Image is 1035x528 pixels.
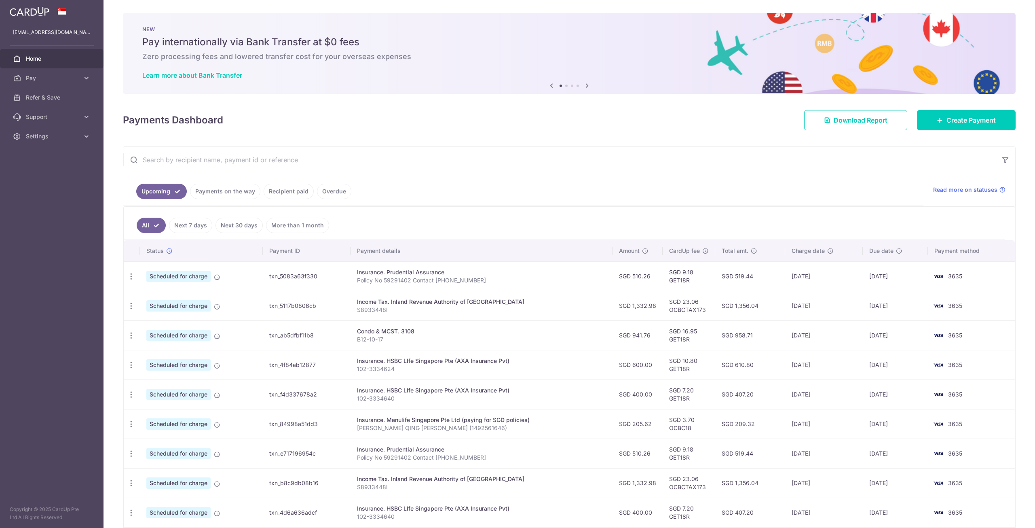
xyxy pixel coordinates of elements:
img: CardUp [10,6,49,16]
span: Support [26,113,79,121]
td: SGD 519.44 [715,439,786,468]
span: 3635 [948,420,962,427]
td: SGD 941.76 [613,320,663,350]
td: [DATE] [863,261,928,291]
img: Bank Card [930,331,946,340]
h5: Pay internationally via Bank Transfer at $0 fees [142,36,996,49]
td: SGD 7.20 GET18R [663,380,715,409]
a: Recipient paid [264,184,314,199]
td: SGD 407.20 [715,380,786,409]
span: Scheduled for charge [146,418,211,430]
td: txn_f4d337678a2 [263,380,351,409]
a: Payments on the way [190,184,260,199]
h6: Zero processing fees and lowered transfer cost for your overseas expenses [142,52,996,61]
span: 3635 [948,332,962,339]
img: Bank Card [930,360,946,370]
div: Income Tax. Inland Revenue Authority of [GEOGRAPHIC_DATA] [357,475,606,483]
a: More than 1 month [266,218,329,233]
td: SGD 400.00 [613,380,663,409]
span: CardUp fee [669,247,700,255]
p: NEW [142,26,996,32]
td: SGD 600.00 [613,350,663,380]
span: Amount [619,247,640,255]
td: SGD 209.32 [715,409,786,439]
td: SGD 7.20 GET18R [663,498,715,527]
td: [DATE] [785,380,863,409]
td: SGD 16.95 GET18R [663,320,715,350]
td: txn_5083a63f330 [263,261,351,291]
td: [DATE] [863,291,928,320]
td: SGD 205.62 [613,409,663,439]
td: SGD 519.44 [715,261,786,291]
td: txn_84998a51dd3 [263,409,351,439]
img: Bank Card [930,449,946,458]
span: Scheduled for charge [146,271,211,282]
input: Search by recipient name, payment id or reference [123,147,996,173]
a: Next 30 days [215,218,263,233]
td: SGD 1,356.04 [715,468,786,498]
td: txn_4f84ab12877 [263,350,351,380]
span: Pay [26,74,79,82]
p: Policy No 59291402 Contact [PHONE_NUMBER] [357,454,606,462]
td: SGD 3.70 OCBC18 [663,409,715,439]
td: txn_5117b0806cb [263,291,351,320]
span: Download Report [834,115,887,125]
span: 3635 [948,479,962,486]
th: Payment ID [263,240,351,261]
a: Upcoming [136,184,187,199]
span: Scheduled for charge [146,359,211,371]
img: Bank Card [930,419,946,429]
td: txn_4d6a636adcf [263,498,351,527]
img: Bank Card [930,508,946,517]
img: Bank Card [930,390,946,399]
td: SGD 400.00 [613,498,663,527]
img: Bank Card [930,301,946,311]
span: Due date [869,247,893,255]
td: txn_b8c9db08b16 [263,468,351,498]
span: Scheduled for charge [146,477,211,489]
span: 3635 [948,509,962,516]
td: [DATE] [785,468,863,498]
td: SGD 9.18 GET18R [663,439,715,468]
td: [DATE] [863,409,928,439]
div: Insurance. HSBC LIfe Singapore Pte (AXA Insurance Pvt) [357,386,606,394]
span: Refer & Save [26,93,79,102]
th: Payment details [351,240,613,261]
span: 3635 [948,273,962,280]
td: SGD 610.80 [715,350,786,380]
a: Download Report [804,110,907,130]
img: Bank Card [930,478,946,488]
a: Create Payment [917,110,1016,130]
td: [DATE] [785,498,863,527]
td: [DATE] [785,291,863,320]
span: Status [146,247,164,255]
div: Insurance. HSBC LIfe Singapore Pte (AXA Insurance Pvt) [357,505,606,513]
a: All [137,218,166,233]
td: SGD 1,332.98 [613,291,663,320]
td: SGD 9.18 GET18R [663,261,715,291]
td: SGD 510.26 [613,261,663,291]
span: Scheduled for charge [146,507,211,518]
span: Total amt. [722,247,748,255]
div: Insurance. HSBC LIfe Singapore Pte (AXA Insurance Pvt) [357,357,606,365]
div: Income Tax. Inland Revenue Authority of [GEOGRAPHIC_DATA] [357,298,606,306]
td: SGD 23.06 OCBCTAX173 [663,468,715,498]
th: Payment method [928,240,1015,261]
span: Settings [26,132,79,140]
a: Overdue [317,184,351,199]
span: Create Payment [946,115,996,125]
p: 102-3334640 [357,513,606,521]
span: 3635 [948,391,962,398]
h4: Payments Dashboard [123,113,223,127]
td: SGD 23.06 OCBCTAX173 [663,291,715,320]
td: txn_e717196954c [263,439,351,468]
td: [DATE] [863,498,928,527]
td: [DATE] [863,380,928,409]
span: Read more on statuses [933,186,997,194]
div: Condo & MCST. 3108 [357,327,606,335]
p: Policy No 59291402 Contact [PHONE_NUMBER] [357,276,606,284]
div: Insurance. Manulife Singapore Pte Ltd (paying for SGD policies) [357,416,606,424]
td: SGD 1,332.98 [613,468,663,498]
p: [EMAIL_ADDRESS][DOMAIN_NAME] [13,28,91,36]
span: Scheduled for charge [146,330,211,341]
